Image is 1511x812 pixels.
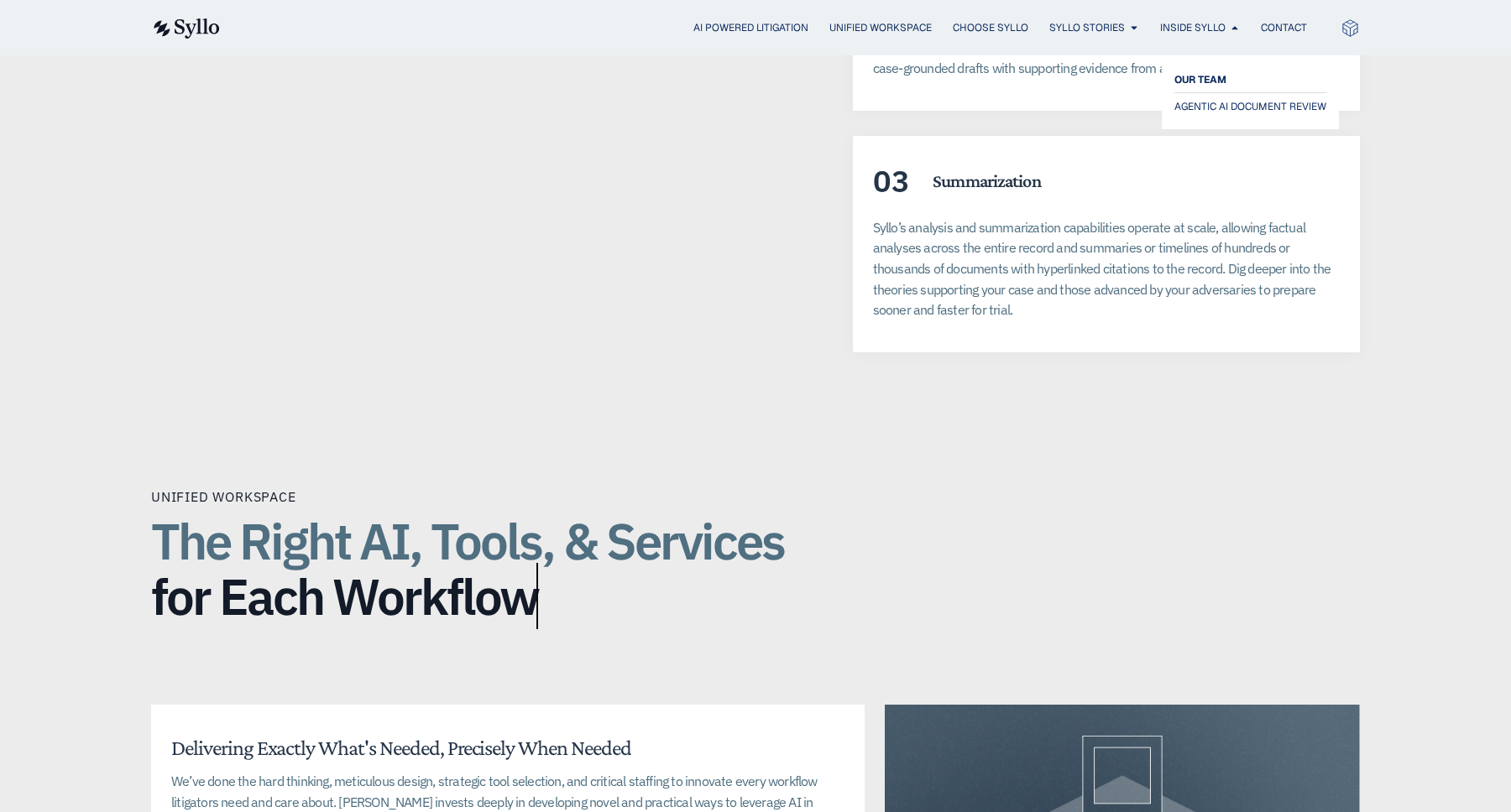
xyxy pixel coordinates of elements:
a: Inside Syllo [1160,20,1226,35]
a: Choose Syllo [953,20,1028,35]
a: AI Powered Litigation [693,20,808,35]
h5: Summarization​ [933,170,1041,192]
a: OUR TEAM [1174,70,1326,90]
div: Unified Workspace [151,487,296,507]
h4: Delivering Exactly What's Needed, Precisely When Needed [171,735,631,761]
div: Menu Toggle [254,20,1307,36]
span: for Each Workflow [151,569,538,624]
span: Syllo’s analysis and summarization capabilities operate at scale, allowing factual analyses acros... [873,219,1331,319]
span: OUR TEAM [1174,70,1226,90]
nav: Menu [254,20,1307,36]
a: AGENTIC AI DOCUMENT REVIEW [1174,96,1326,117]
a: Syllo Stories [1049,20,1125,35]
a: Unified Workspace [829,20,932,35]
span: 03 [873,161,910,200]
a: Contact [1261,20,1307,35]
span: The Right AI, Tools, & Services [151,507,784,574]
img: syllo [151,18,220,39]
